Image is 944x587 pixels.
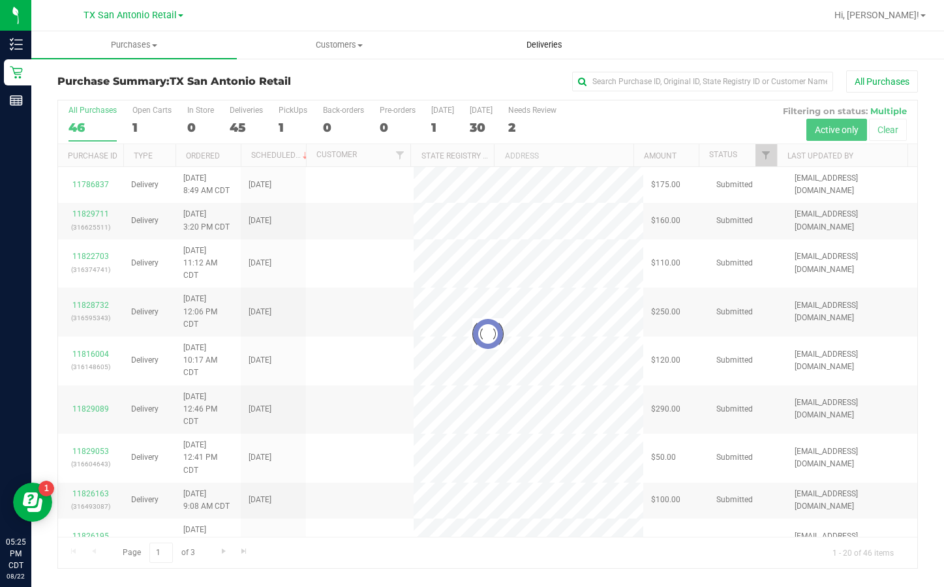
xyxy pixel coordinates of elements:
span: Hi, [PERSON_NAME]! [834,10,919,20]
inline-svg: Inventory [10,38,23,51]
p: 05:25 PM CDT [6,536,25,571]
inline-svg: Retail [10,66,23,79]
span: Deliveries [509,39,580,51]
span: Customers [237,39,442,51]
span: TX San Antonio Retail [84,10,177,21]
button: All Purchases [846,70,918,93]
span: Purchases [31,39,237,51]
a: Deliveries [442,31,648,59]
span: TX San Antonio Retail [170,75,291,87]
inline-svg: Reports [10,94,23,107]
p: 08/22 [6,571,25,581]
input: Search Purchase ID, Original ID, State Registry ID or Customer Name... [572,72,833,91]
a: Customers [237,31,442,59]
iframe: Resource center [13,483,52,522]
a: Purchases [31,31,237,59]
h3: Purchase Summary: [57,76,344,87]
iframe: Resource center unread badge [38,481,54,496]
